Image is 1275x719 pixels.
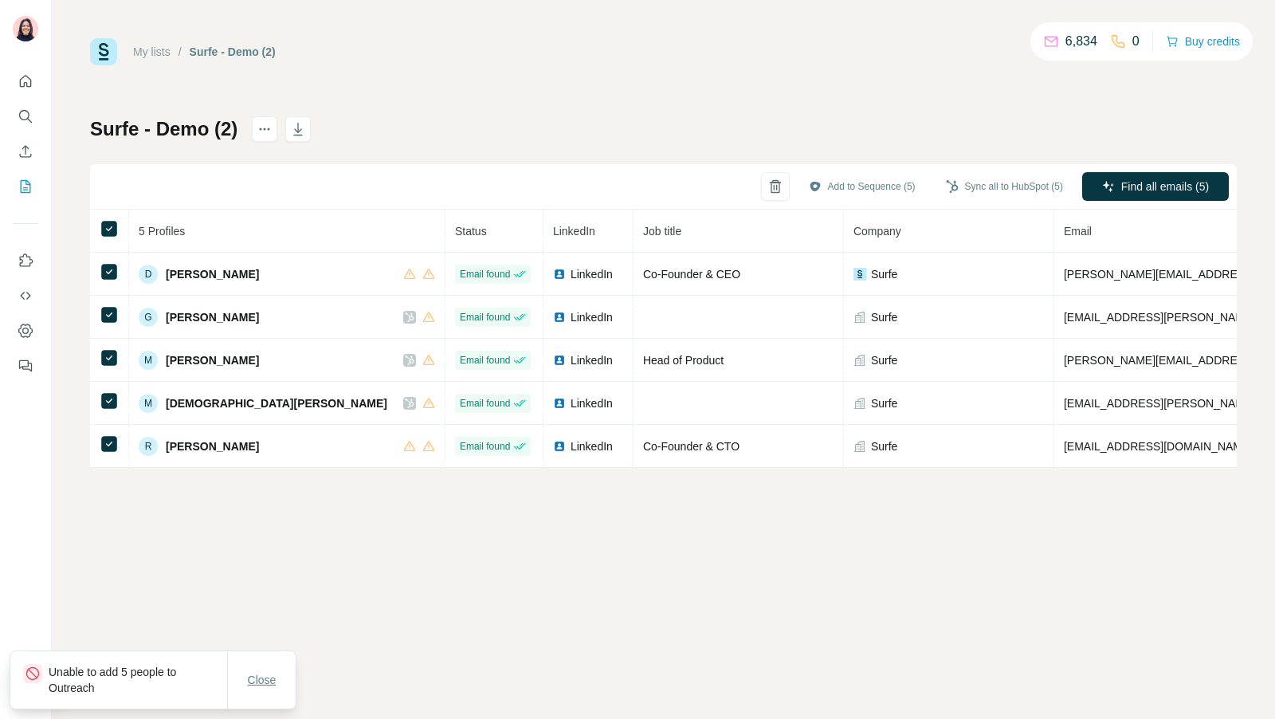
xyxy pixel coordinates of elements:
[13,316,38,345] button: Dashboard
[460,353,510,367] span: Email found
[460,310,510,324] span: Email found
[139,265,158,284] div: D
[853,225,901,238] span: Company
[935,175,1074,198] button: Sync all to HubSpot (5)
[571,438,613,454] span: LinkedIn
[871,266,897,282] span: Surfe
[853,268,866,281] img: company-logo
[252,116,277,142] button: actions
[1132,32,1140,51] p: 0
[13,281,38,310] button: Use Surfe API
[166,352,259,368] span: [PERSON_NAME]
[798,175,927,198] button: Add to Sequence (5)
[139,394,158,413] div: M
[13,352,38,380] button: Feedback
[643,225,681,238] span: Job title
[13,102,38,131] button: Search
[1065,32,1097,51] p: 6,834
[553,354,566,367] img: LinkedIn logo
[139,308,158,327] div: G
[49,664,227,696] p: Unable to add 5 people to Outreach
[166,438,259,454] span: [PERSON_NAME]
[139,225,185,238] span: 5 Profiles
[90,116,237,142] h1: Surfe - Demo (2)
[13,137,38,166] button: Enrich CSV
[133,45,171,58] a: My lists
[13,16,38,41] img: Avatar
[571,352,613,368] span: LinkedIn
[460,439,510,454] span: Email found
[1082,172,1229,201] button: Find all emails (5)
[571,266,613,282] span: LinkedIn
[1064,440,1253,453] span: [EMAIL_ADDRESS][DOMAIN_NAME]
[166,395,387,411] span: [DEMOGRAPHIC_DATA][PERSON_NAME]
[190,44,276,60] div: Surfe - Demo (2)
[1166,30,1240,53] button: Buy credits
[643,268,740,281] span: Co-Founder & CEO
[553,225,595,238] span: LinkedIn
[237,666,288,694] button: Close
[90,38,117,65] img: Surfe Logo
[455,225,487,238] span: Status
[571,309,613,325] span: LinkedIn
[553,268,566,281] img: LinkedIn logo
[643,440,739,453] span: Co-Founder & CTO
[553,311,566,324] img: LinkedIn logo
[571,395,613,411] span: LinkedIn
[553,440,566,453] img: LinkedIn logo
[460,267,510,281] span: Email found
[139,351,158,370] div: M
[166,266,259,282] span: [PERSON_NAME]
[13,67,38,96] button: Quick start
[1064,225,1092,238] span: Email
[553,397,566,410] img: LinkedIn logo
[871,395,897,411] span: Surfe
[1121,179,1209,194] span: Find all emails (5)
[871,309,897,325] span: Surfe
[178,44,182,60] li: /
[166,309,259,325] span: [PERSON_NAME]
[13,172,38,201] button: My lists
[643,354,724,367] span: Head of Product
[871,352,897,368] span: Surfe
[248,672,277,688] span: Close
[139,437,158,456] div: R
[13,246,38,275] button: Use Surfe on LinkedIn
[460,396,510,411] span: Email found
[871,438,897,454] span: Surfe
